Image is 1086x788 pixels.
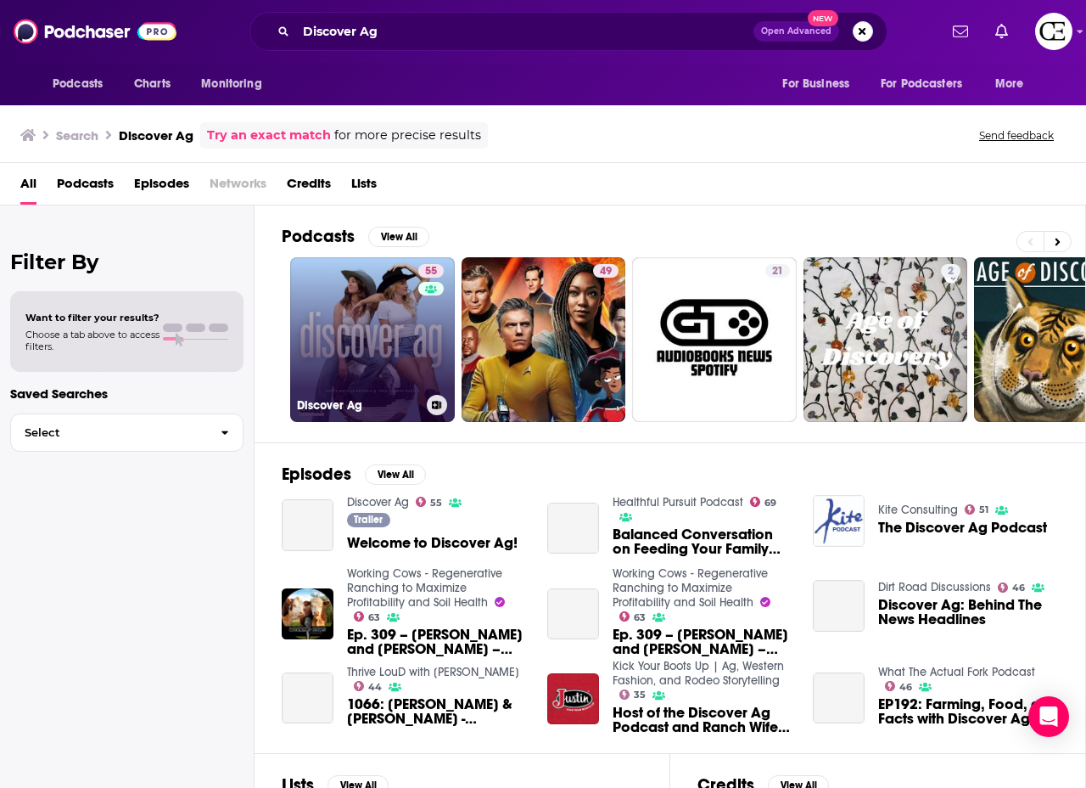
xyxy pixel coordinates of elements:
button: Show profile menu [1035,13,1072,50]
a: The Discover Ag Podcast [878,521,1047,535]
a: Ep. 309 – Natalie Kovarik and Tara Vander Dussen – Discover Ag [547,588,599,640]
a: 55Discover Ag [290,257,455,422]
span: Charts [134,72,171,96]
button: open menu [770,68,870,100]
a: EP192: Farming, Food, and Facts with Discover Ag [813,673,865,724]
span: Logged in as cozyearthaudio [1035,13,1072,50]
a: Show notifications dropdown [946,17,975,46]
span: 46 [899,684,912,691]
p: Saved Searches [10,386,244,402]
img: User Profile [1035,13,1072,50]
a: 1066: Natalie Kovarik & Tara Vander Dussen - "DISCOVER AG" [347,697,527,726]
span: 63 [634,614,646,622]
img: The Discover Ag Podcast [813,495,865,547]
a: Host of the Discover Ag Podcast and Ranch Wife- Natalie Kovarik [613,706,792,735]
button: Open AdvancedNew [753,21,839,42]
h3: Search [56,127,98,144]
span: For Podcasters [881,72,962,96]
a: 44 [354,681,383,691]
span: Ep. 309 – [PERSON_NAME] and [PERSON_NAME] – Discover Ag [613,628,792,656]
button: open menu [870,68,987,100]
button: View All [365,464,426,485]
a: Balanced Conversation on Feeding Your Family Well with Discover Ag Podcast Hosts [613,527,792,556]
a: Charts [123,68,181,100]
button: open menu [189,68,283,100]
a: Working Cows - Regenerative Ranching to Maximize Profitability and Soil Health [347,566,502,610]
span: More [995,72,1024,96]
span: for more precise results [334,126,481,145]
a: 46 [998,583,1026,593]
a: Discover Ag: Behind The News Headlines [878,598,1058,627]
a: Credits [287,170,331,205]
a: All [20,170,36,205]
a: Thrive LouD with Lou Diamond [347,665,519,679]
a: Host of the Discover Ag Podcast and Ranch Wife- Natalie Kovarik [547,673,599,725]
a: Ep. 309 – Natalie Kovarik and Tara Vander Dussen – Discover Ag [347,628,527,656]
a: 55 [418,264,444,278]
a: 63 [619,611,647,622]
span: Host of the Discover Ag Podcast and Ranch Wife- [PERSON_NAME] [613,706,792,735]
span: Ep. 309 – [PERSON_NAME] and [PERSON_NAME] – Discover Ag [347,628,527,656]
span: Choose a tab above to access filters. [25,329,160,352]
button: open menu [983,68,1045,100]
h2: Filter By [10,250,244,274]
a: Episodes [134,170,189,205]
a: Lists [351,170,377,205]
span: 63 [368,614,380,622]
a: 63 [354,611,381,622]
a: Balanced Conversation on Feeding Your Family Well with Discover Ag Podcast Hosts [547,503,599,554]
span: 1066: [PERSON_NAME] & [PERSON_NAME] - "DISCOVER AG" [347,697,527,726]
span: 35 [634,691,646,699]
a: What The Actual Fork Podcast [878,665,1035,679]
a: EpisodesView All [282,464,426,485]
a: Podcasts [57,170,114,205]
input: Search podcasts, credits, & more... [296,18,753,45]
button: Send feedback [974,128,1059,143]
img: Podchaser - Follow, Share and Rate Podcasts [14,15,176,48]
button: open menu [41,68,125,100]
span: 55 [425,263,437,280]
img: Ep. 309 – Natalie Kovarik and Tara Vander Dussen – Discover Ag [282,588,333,640]
a: Healthful Pursuit Podcast [613,495,743,509]
button: View All [368,227,429,247]
div: Search podcasts, credits, & more... [249,12,887,51]
a: Welcome to Discover Ag! [282,499,333,551]
span: 49 [600,263,612,280]
a: PodcastsView All [282,226,429,247]
a: 2 [803,257,968,422]
span: Networks [210,170,266,205]
span: Open Advanced [761,27,831,36]
span: 44 [368,684,382,691]
span: 46 [1012,584,1025,592]
a: 55 [416,497,443,507]
a: 35 [619,689,647,700]
a: EP192: Farming, Food, and Facts with Discover Ag [878,697,1058,726]
span: Podcasts [53,72,103,96]
span: Select [11,427,207,438]
a: 49 [593,264,619,278]
a: Kite Consulting [878,503,958,517]
a: 51 [965,504,989,515]
span: 21 [772,263,783,280]
span: Want to filter your results? [25,312,160,324]
a: Try an exact match [207,126,331,145]
span: For Business [782,72,849,96]
h3: Discover Ag [119,127,193,144]
span: 69 [764,499,776,507]
span: Monitoring [201,72,261,96]
h3: Discover Ag [297,398,420,413]
a: 46 [885,681,913,691]
a: Working Cows - Regenerative Ranching to Maximize Profitability and Soil Health [613,566,768,610]
span: Welcome to Discover Ag! [347,536,518,550]
a: Ep. 309 – Natalie Kovarik and Tara Vander Dussen – Discover Ag [613,628,792,656]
